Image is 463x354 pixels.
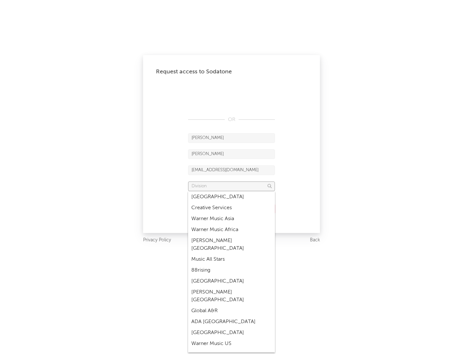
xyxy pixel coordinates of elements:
[188,254,275,265] div: Music All Stars
[188,149,275,159] input: Last Name
[188,165,275,175] input: Email
[188,213,275,224] div: Warner Music Asia
[188,265,275,276] div: 88rising
[188,224,275,235] div: Warner Music Africa
[188,327,275,338] div: [GEOGRAPHIC_DATA]
[310,236,320,244] a: Back
[156,68,307,76] div: Request access to Sodatone
[188,287,275,305] div: [PERSON_NAME] [GEOGRAPHIC_DATA]
[188,338,275,349] div: Warner Music US
[188,305,275,316] div: Global A&R
[188,235,275,254] div: [PERSON_NAME] [GEOGRAPHIC_DATA]
[188,133,275,143] input: First Name
[188,202,275,213] div: Creative Services
[188,116,275,124] div: OR
[188,276,275,287] div: [GEOGRAPHIC_DATA]
[188,316,275,327] div: ADA [GEOGRAPHIC_DATA]
[188,182,275,191] input: Division
[188,191,275,202] div: [GEOGRAPHIC_DATA]
[143,236,171,244] a: Privacy Policy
